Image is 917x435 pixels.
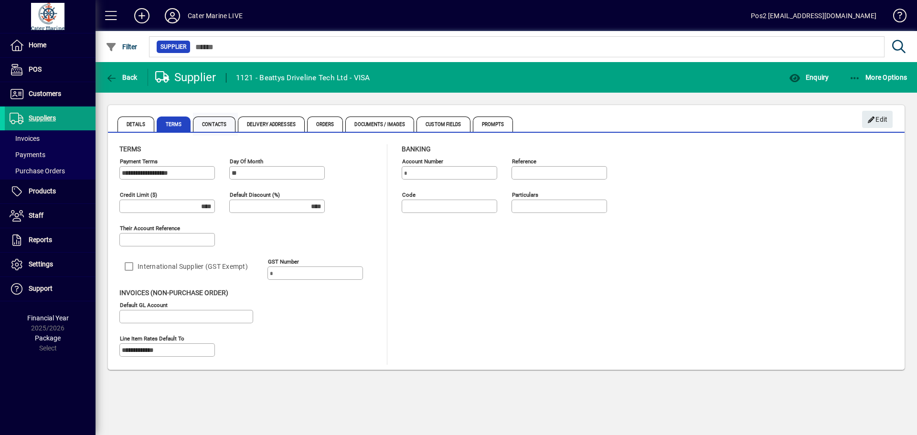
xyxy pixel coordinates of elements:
[103,69,140,86] button: Back
[787,69,831,86] button: Enquiry
[119,145,141,153] span: Terms
[402,158,443,165] mat-label: Account number
[5,130,96,147] a: Invoices
[188,8,243,23] div: Cater Marine LIVE
[307,117,343,132] span: Orders
[230,158,263,165] mat-label: Day of month
[5,180,96,203] a: Products
[35,334,61,342] span: Package
[29,285,53,292] span: Support
[29,65,42,73] span: POS
[236,70,370,85] div: 1121 - Beattys Driveline Tech Ltd - VISA
[160,42,186,52] span: Supplier
[5,163,96,179] a: Purchase Orders
[5,204,96,228] a: Staff
[96,69,148,86] app-page-header-button: Back
[886,2,905,33] a: Knowledge Base
[238,117,305,132] span: Delivery Addresses
[120,191,157,198] mat-label: Credit Limit ($)
[5,33,96,57] a: Home
[789,74,829,81] span: Enquiry
[120,158,158,165] mat-label: Payment Terms
[103,38,140,55] button: Filter
[155,70,216,85] div: Supplier
[5,228,96,252] a: Reports
[416,117,470,132] span: Custom Fields
[849,74,907,81] span: More Options
[106,74,138,81] span: Back
[10,151,45,159] span: Payments
[862,111,893,128] button: Edit
[5,147,96,163] a: Payments
[10,167,65,175] span: Purchase Orders
[29,41,46,49] span: Home
[230,191,280,198] mat-label: Default Discount (%)
[847,69,910,86] button: More Options
[5,277,96,301] a: Support
[5,253,96,276] a: Settings
[751,8,876,23] div: Pos2 [EMAIL_ADDRESS][DOMAIN_NAME]
[345,117,414,132] span: Documents / Images
[512,191,538,198] mat-label: Particulars
[120,225,180,232] mat-label: Their Account Reference
[120,335,184,342] mat-label: Line Item Rates Default To
[29,260,53,268] span: Settings
[157,7,188,24] button: Profile
[119,289,228,297] span: Invoices (non-purchase order)
[29,187,56,195] span: Products
[402,191,416,198] mat-label: Code
[268,258,299,265] mat-label: GST Number
[106,43,138,51] span: Filter
[157,117,191,132] span: Terms
[29,236,52,244] span: Reports
[29,212,43,219] span: Staff
[512,158,536,165] mat-label: Reference
[127,7,157,24] button: Add
[867,112,888,127] span: Edit
[193,117,235,132] span: Contacts
[29,114,56,122] span: Suppliers
[402,145,431,153] span: Banking
[120,302,168,308] mat-label: Default GL Account
[29,90,61,97] span: Customers
[117,117,154,132] span: Details
[473,117,513,132] span: Prompts
[10,135,40,142] span: Invoices
[5,82,96,106] a: Customers
[27,314,69,322] span: Financial Year
[5,58,96,82] a: POS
